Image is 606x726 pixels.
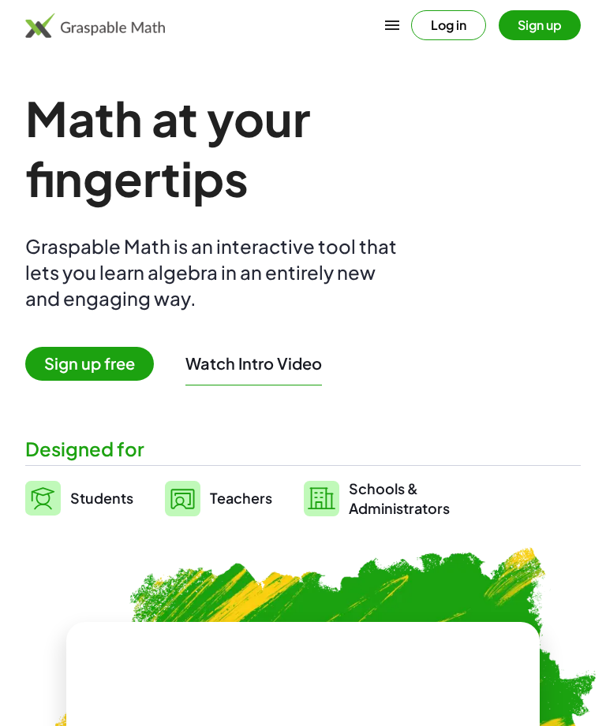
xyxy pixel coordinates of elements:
img: svg%3e [165,481,200,516]
button: Sign up [499,10,581,40]
img: svg%3e [25,481,61,516]
button: Watch Intro Video [185,353,322,374]
button: Log in [411,10,486,40]
a: Students [25,478,133,518]
span: Sign up free [25,347,154,381]
div: Designed for [25,436,581,462]
a: Teachers [165,478,272,518]
span: Schools & Administrators [349,478,450,518]
a: Schools &Administrators [304,478,450,518]
div: Graspable Math is an interactive tool that lets you learn algebra in an entirely new and engaging... [25,233,404,311]
span: Teachers [210,489,272,507]
span: Students [70,489,133,507]
img: svg%3e [304,481,339,516]
h1: Math at your fingertips [25,88,527,208]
